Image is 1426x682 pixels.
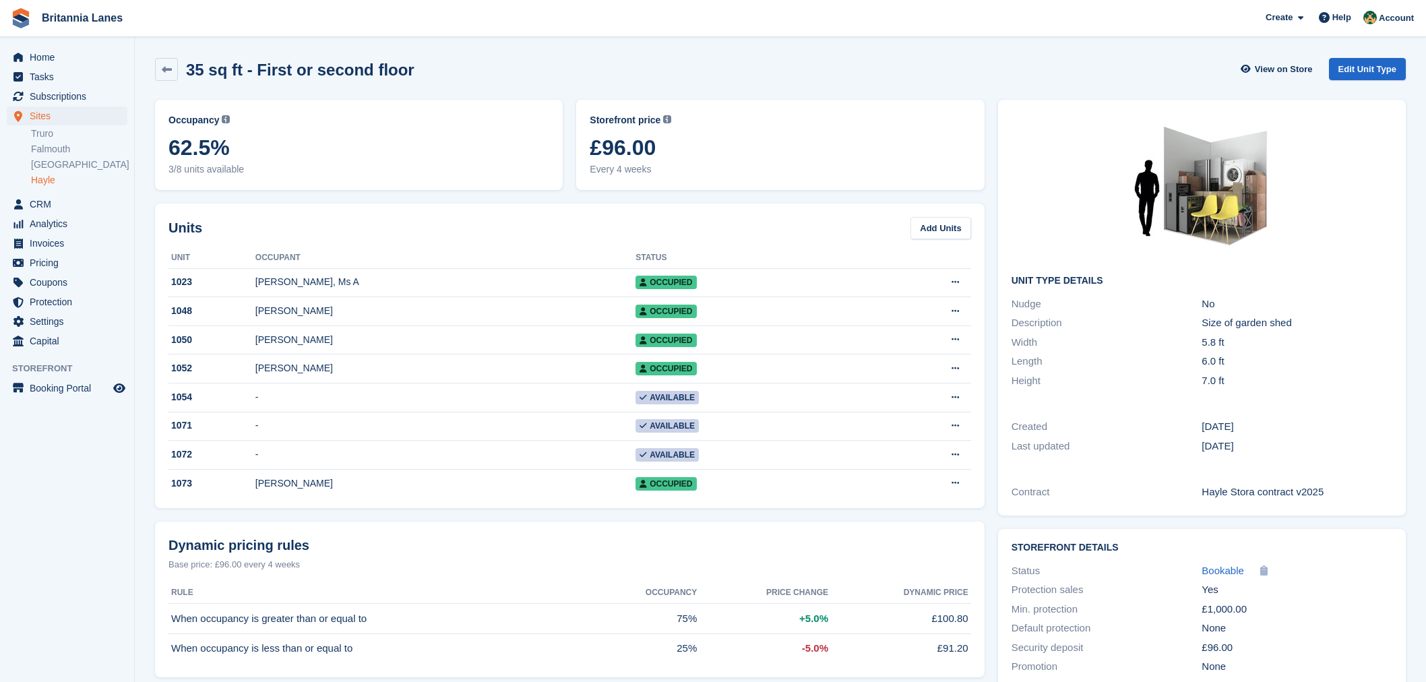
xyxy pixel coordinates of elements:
img: stora-icon-8386f47178a22dfd0bd8f6a31ec36ba5ce8667c1dd55bd0f319d3a0aa187defe.svg [11,8,31,28]
div: [DATE] [1202,419,1392,435]
th: Status [635,247,867,269]
a: Britannia Lanes [36,7,128,29]
span: View on Store [1255,63,1313,76]
span: 3/8 units available [168,162,549,177]
div: Height [1012,373,1202,389]
th: Rule [168,582,588,604]
div: [PERSON_NAME] [255,304,635,318]
img: Nathan Kellow [1363,11,1377,24]
h2: Unit Type details [1012,276,1392,286]
td: - [255,383,635,412]
span: Account [1379,11,1414,25]
div: Length [1012,354,1202,369]
a: Bookable [1202,563,1244,579]
a: menu [7,48,127,67]
a: menu [7,273,127,292]
div: £1,000.00 [1202,602,1392,617]
span: Occupied [635,276,696,289]
a: Preview store [111,380,127,396]
div: 1054 [168,390,255,404]
div: 1071 [168,418,255,433]
div: [PERSON_NAME] [255,361,635,375]
span: Protection [30,292,111,311]
a: menu [7,253,127,272]
div: [PERSON_NAME] [255,333,635,347]
a: menu [7,379,127,398]
span: Storefront [12,362,134,375]
span: Occupied [635,334,696,347]
div: 5.8 ft [1202,335,1392,350]
span: 75% [677,611,697,627]
span: Create [1266,11,1293,24]
div: £96.00 [1202,640,1392,656]
span: Subscriptions [30,87,111,106]
th: Unit [168,247,255,269]
a: menu [7,234,127,253]
div: 7.0 ft [1202,373,1392,389]
div: [DATE] [1202,439,1392,454]
div: Size of garden shed [1202,315,1392,331]
a: menu [7,214,127,233]
div: Description [1012,315,1202,331]
span: +5.0% [799,611,828,627]
span: Occupied [635,477,696,491]
a: Hayle [31,174,127,187]
div: Nudge [1012,297,1202,312]
span: Help [1332,11,1351,24]
div: No [1202,297,1392,312]
span: £100.80 [931,611,968,627]
div: Contract [1012,485,1202,500]
div: 6.0 ft [1202,354,1392,369]
div: Yes [1202,582,1392,598]
span: Tasks [30,67,111,86]
div: Min. protection [1012,602,1202,617]
div: Last updated [1012,439,1202,454]
span: Price change [766,586,828,598]
div: Status [1012,563,1202,579]
div: Base price: £96.00 every 4 weeks [168,558,971,571]
a: menu [7,87,127,106]
div: 1050 [168,333,255,347]
a: Edit Unit Type [1329,58,1406,80]
div: 1048 [168,304,255,318]
td: When occupancy is less than or equal to [168,633,588,663]
a: [GEOGRAPHIC_DATA] [31,158,127,171]
span: Available [635,448,699,462]
td: - [255,412,635,441]
span: Booking Portal [30,379,111,398]
a: menu [7,67,127,86]
span: -5.0% [802,641,828,656]
img: icon-info-grey-7440780725fd019a000dd9b08b2336e03edf1995a4989e88bcd33f0948082b44.svg [663,115,671,123]
span: Analytics [30,214,111,233]
a: menu [7,106,127,125]
td: When occupancy is greater than or equal to [168,604,588,634]
img: icon-info-grey-7440780725fd019a000dd9b08b2336e03edf1995a4989e88bcd33f0948082b44.svg [222,115,230,123]
img: 35-sqft-unit.jpg [1100,113,1303,265]
span: Coupons [30,273,111,292]
div: [PERSON_NAME] [255,476,635,491]
div: 1073 [168,476,255,491]
td: - [255,441,635,470]
span: Available [635,419,699,433]
a: menu [7,195,127,214]
th: Occupant [255,247,635,269]
span: CRM [30,195,111,214]
span: Occupancy [646,586,697,598]
span: Dynamic price [904,586,968,598]
span: Home [30,48,111,67]
span: Bookable [1202,565,1244,576]
h2: Units [168,218,202,238]
a: Falmouth [31,143,127,156]
span: Occupied [635,362,696,375]
a: Add Units [910,217,970,239]
span: Capital [30,332,111,350]
span: Occupied [635,305,696,318]
div: Protection sales [1012,582,1202,598]
h2: 35 sq ft - First or second floor [186,61,414,79]
div: [PERSON_NAME], Ms A [255,275,635,289]
a: menu [7,332,127,350]
div: Dynamic pricing rules [168,535,971,555]
span: Available [635,391,699,404]
span: Occupancy [168,113,219,127]
span: Invoices [30,234,111,253]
